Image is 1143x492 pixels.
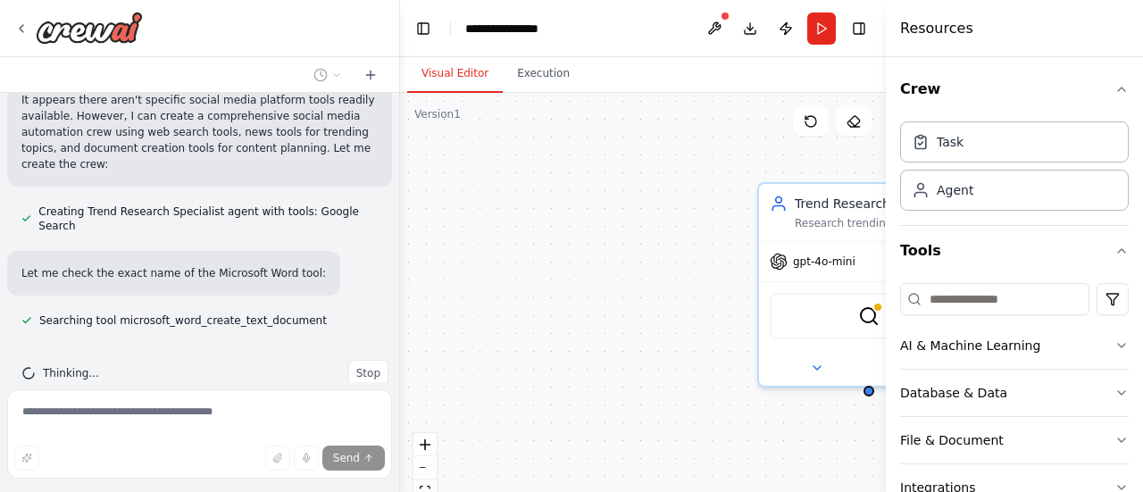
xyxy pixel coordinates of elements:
h4: Resources [900,18,973,39]
p: It appears there aren't specific social media platform tools readily available. However, I can cr... [21,92,378,172]
span: gpt-4o-mini [793,254,855,269]
button: Hide right sidebar [847,16,872,41]
button: Execution [503,55,584,93]
img: SerplyWebSearchTool [858,305,880,327]
div: Task [937,133,964,151]
button: Stop [348,360,388,387]
nav: breadcrumb [465,20,555,38]
button: Visual Editor [407,55,503,93]
p: Let me check the exact name of the Microsoft Word tool: [21,265,326,281]
div: Agent [937,181,973,199]
button: zoom out [413,456,437,479]
span: Thinking... [43,366,99,380]
button: Improve this prompt [14,446,39,471]
button: Tools [900,226,1129,276]
button: Hide left sidebar [411,16,436,41]
button: Crew [900,64,1129,114]
div: Crew [900,114,1129,225]
div: Trend Research SpecialistResearch trending topics and viral content in {industry} to identify opp... [757,182,980,388]
div: File & Document [900,431,1004,449]
button: Start a new chat [356,64,385,86]
button: Database & Data [900,370,1129,416]
button: zoom in [413,433,437,456]
div: Research trending topics and viral content in {industry} to identify opportunities for social med... [795,216,968,230]
button: Switch to previous chat [306,64,349,86]
span: Searching tool microsoft_word_create_text_document [39,313,327,328]
span: Stop [356,366,380,380]
button: Open in side panel [871,357,972,379]
button: File & Document [900,417,1129,463]
div: Trend Research Specialist [795,195,968,213]
button: Click to speak your automation idea [294,446,319,471]
button: Upload files [265,446,290,471]
div: Version 1 [414,107,461,121]
button: AI & Machine Learning [900,322,1129,369]
div: Database & Data [900,384,1007,402]
img: Logo [36,12,143,44]
span: Creating Trend Research Specialist agent with tools: Google Search [38,204,378,233]
div: AI & Machine Learning [900,337,1040,354]
button: Send [322,446,385,471]
span: Send [333,451,360,465]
